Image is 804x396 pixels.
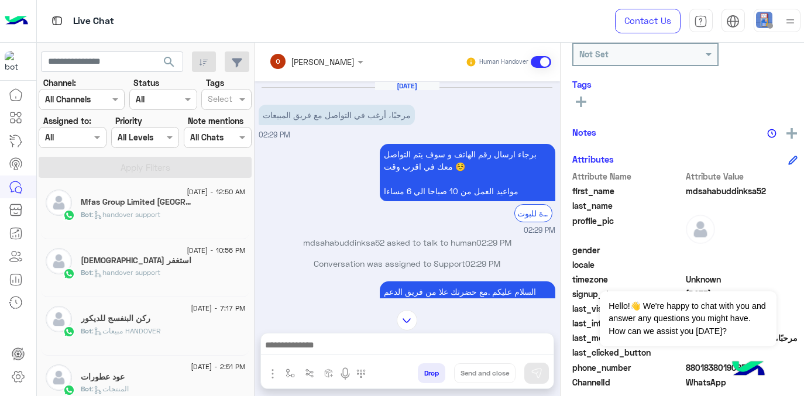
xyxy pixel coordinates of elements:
[81,256,191,266] h5: استغفر الله
[63,326,75,338] img: WhatsApp
[81,210,92,219] span: Bot
[572,361,684,374] span: phone_number
[686,361,798,374] span: 8801838019085
[187,245,245,256] span: [DATE] - 10:56 PM
[92,268,160,277] span: : handover support
[63,268,75,280] img: WhatsApp
[81,268,92,277] span: Bot
[115,115,142,127] label: Priority
[63,384,75,396] img: WhatsApp
[5,51,26,72] img: 114004088273201
[155,51,184,77] button: search
[187,187,245,197] span: [DATE] - 12:50 AM
[300,363,319,383] button: Trigger scenario
[206,92,232,108] div: Select
[43,77,76,89] label: Channel:
[686,170,798,182] span: Attribute Value
[206,77,224,89] label: Tags
[305,369,314,378] img: Trigger scenario
[46,306,72,332] img: defaultAdmin.png
[572,154,614,164] h6: Attributes
[338,367,352,381] img: send voice note
[46,190,72,216] img: defaultAdmin.png
[259,130,290,139] span: 02:29 PM
[572,170,684,182] span: Attribute Name
[686,346,798,359] span: null
[50,13,64,28] img: tab
[43,115,91,127] label: Assigned to:
[259,105,415,125] p: 31/8/2025, 2:29 PM
[73,13,114,29] p: Live Chat
[92,210,160,219] span: : handover support
[728,349,769,390] img: hulul-logo.png
[572,332,684,344] span: last_message
[454,363,516,383] button: Send and close
[280,363,300,383] button: select flow
[572,317,684,329] span: last_interaction
[259,236,555,249] p: mdsahabuddinksa52 asked to talk to human
[572,273,684,285] span: timezone
[266,367,280,381] img: send attachment
[531,367,542,379] img: send message
[259,257,555,270] p: Conversation was assigned to Support
[476,237,511,247] span: 02:29 PM
[756,12,772,28] img: userImage
[81,384,92,393] span: Bot
[46,364,72,391] img: defaultAdmin.png
[572,346,684,359] span: last_clicked_button
[191,303,245,314] span: [DATE] - 7:17 PM
[39,157,252,178] button: Apply Filters
[286,369,295,378] img: select flow
[572,244,684,256] span: gender
[767,129,776,138] img: notes
[92,326,160,335] span: : مبيعات HANDOVER
[689,9,713,33] a: tab
[572,127,596,137] h6: Notes
[188,115,243,127] label: Note mentions
[726,15,740,28] img: tab
[686,376,798,388] span: 2
[397,310,417,330] img: scroll
[133,77,159,89] label: Status
[572,302,684,315] span: last_visited_flow
[524,225,555,236] span: 02:29 PM
[319,363,338,383] button: create order
[615,9,681,33] a: Contact Us
[81,197,196,207] h5: Mfas Group Limited London
[600,291,776,346] span: Hello!👋 We're happy to chat with you and answer any questions you might have. How can we assist y...
[686,259,798,271] span: null
[694,15,707,28] img: tab
[162,55,176,69] span: search
[46,248,72,274] img: defaultAdmin.png
[572,376,684,388] span: ChannelId
[572,185,684,197] span: first_name
[686,185,798,197] span: mdsahabuddinksa52
[191,361,245,372] span: [DATE] - 2:51 PM
[81,314,150,323] h5: ركن البنفسج للديكور
[380,144,555,201] p: 31/8/2025, 2:29 PM
[63,209,75,221] img: WhatsApp
[465,259,500,268] span: 02:29 PM
[686,215,715,244] img: defaultAdmin.png
[324,369,334,378] img: create order
[686,244,798,256] span: null
[418,363,445,383] button: Drop
[786,128,797,139] img: add
[572,288,684,300] span: signup_date
[81,372,125,382] h5: عود عطورات
[572,215,684,242] span: profile_pic
[92,384,129,393] span: : المنتجات
[5,9,28,33] img: Logo
[81,326,92,335] span: Bot
[572,259,684,271] span: locale
[572,79,798,89] h6: Tags
[783,14,798,29] img: profile
[479,57,528,67] small: Human Handover
[375,82,439,90] h6: [DATE]
[514,204,552,222] div: العودة للبوت
[572,199,684,212] span: last_name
